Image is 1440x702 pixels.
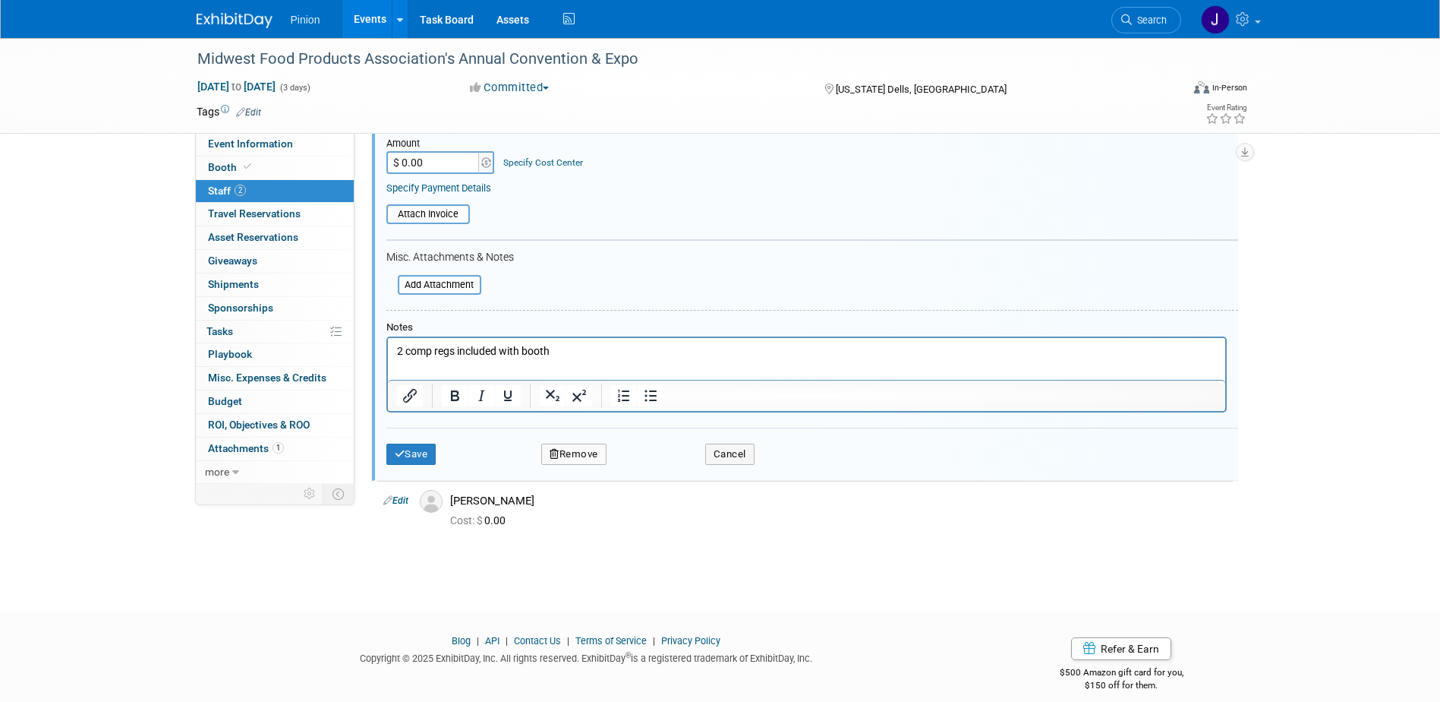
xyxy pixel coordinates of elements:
button: Bold [442,385,468,406]
span: to [229,81,244,93]
span: Tasks [206,325,233,337]
span: 2 [235,185,246,196]
div: $150 off for them. [999,679,1244,692]
a: Edit [383,495,408,506]
button: Superscript [566,385,592,406]
a: Refer & Earn [1071,637,1171,660]
div: In-Person [1212,82,1247,93]
span: Budget [208,395,242,407]
span: Search [1132,14,1167,26]
a: Playbook [196,343,354,366]
span: Giveaways [208,255,257,267]
span: Booth [208,161,254,173]
a: Giveaways [196,250,354,273]
td: Toggle Event Tabs [323,484,354,504]
a: Specify Cost Center [503,157,583,168]
span: Shipments [208,278,259,290]
a: Misc. Expenses & Credits [196,367,354,390]
div: Misc. Attachments & Notes [386,251,1238,264]
span: Travel Reservations [208,207,301,220]
div: Event Rating [1205,104,1246,112]
a: Attachments1 [196,438,354,460]
a: Contact Us [514,635,561,647]
a: Budget [196,391,354,413]
img: Associate-Profile-5.png [420,490,443,513]
img: Format-Inperson.png [1194,81,1209,93]
span: 1 [273,442,284,454]
button: Remove [541,444,607,465]
div: Notes [386,321,1227,334]
div: Amount [386,138,496,151]
a: Tasks [196,321,354,343]
button: Subscript [540,385,566,406]
img: ExhibitDay [197,13,273,28]
div: Midwest Food Products Association's Annual Convention & Expo [192,46,1158,73]
span: more [205,466,229,478]
div: Copyright © 2025 ExhibitDay, Inc. All rights reserved. ExhibitDay is a registered trademark of Ex... [197,648,977,666]
td: Personalize Event Tab Strip [297,484,323,504]
a: Sponsorships [196,297,354,320]
a: Terms of Service [575,635,647,647]
button: Numbered list [611,385,637,406]
a: Specify Payment Details [386,182,491,194]
a: Event Information [196,133,354,156]
a: Booth [196,157,354,179]
button: Committed [465,80,555,96]
span: Asset Reservations [208,231,298,243]
span: 0.00 [450,514,512,526]
img: Jennifer Plumisto [1201,5,1230,34]
span: Event Information [208,138,293,150]
a: Shipments [196,274,354,296]
iframe: Rich Text Area [388,338,1225,380]
span: Attachments [208,442,284,454]
button: Cancel [705,444,755,465]
span: | [563,635,573,647]
a: Privacy Policy [661,635,720,647]
a: Blog [452,635,471,647]
a: Staff2 [196,180,354,203]
span: Misc. Expenses & Credits [208,372,326,384]
a: Edit [236,107,261,118]
i: Booth reservation complete [244,163,251,171]
span: Sponsorships [208,302,273,314]
button: Bullet list [638,385,663,406]
span: Staff [208,185,246,197]
div: [PERSON_NAME] [450,494,1227,508]
button: Insert/edit link [397,385,423,406]
a: Search [1111,7,1181,33]
a: Asset Reservations [196,226,354,249]
span: [DATE] [DATE] [197,80,276,93]
td: Tags [197,104,261,119]
span: Pinion [291,14,320,26]
span: | [473,635,483,647]
div: $500 Amazon gift card for you, [999,656,1244,691]
a: Travel Reservations [196,203,354,226]
span: | [649,635,659,647]
a: more [196,461,354,484]
a: API [485,635,499,647]
span: | [502,635,512,647]
button: Underline [495,385,521,406]
span: Playbook [208,348,252,360]
button: Save [386,444,436,465]
a: ROI, Objectives & ROO [196,414,354,437]
button: Italic [468,385,494,406]
sup: ® [625,651,631,659]
span: [US_STATE] Dells, [GEOGRAPHIC_DATA] [836,84,1007,95]
div: Event Format [1092,79,1248,102]
span: (3 days) [279,83,310,93]
span: ROI, Objectives & ROO [208,419,310,431]
span: Cost: $ [450,514,484,526]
